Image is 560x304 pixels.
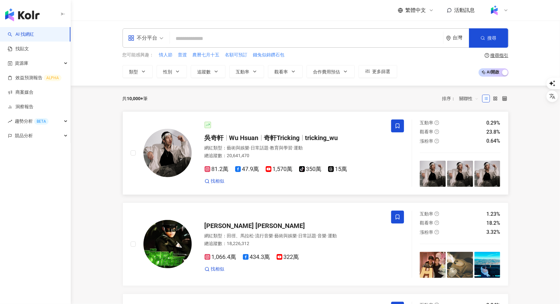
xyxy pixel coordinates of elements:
div: 不分平台 [128,33,158,43]
span: 情人節 [159,52,173,58]
img: post-image [420,252,446,278]
a: KOL Avatar[PERSON_NAME] [PERSON_NAME]網紅類型：田徑、馬拉松·流行音樂·藝術與娛樂·日常話題·音樂·運動總追蹤數：18,226,3121,066.4萬434.... [123,203,509,286]
span: 81.2萬 [205,166,229,173]
a: 找相似 [205,266,225,272]
button: 普渡 [178,52,188,59]
span: 資源庫 [15,56,28,71]
span: 15萬 [328,166,347,173]
span: 競品分析 [15,128,33,143]
span: 田徑、馬拉松 [227,233,254,238]
img: post-image [447,161,473,187]
span: 活動訊息 [454,7,475,13]
span: 找相似 [211,178,225,185]
span: 觀看率 [275,69,288,74]
span: 名額可預訂 [225,52,248,58]
span: 日常話題 [251,145,269,150]
span: 關聯性 [459,93,479,104]
a: 找相似 [205,178,225,185]
button: 更多篩選 [359,65,397,78]
span: 農曆七月十五 [193,52,220,58]
span: question-circle [435,230,439,234]
span: 1,066.4萬 [205,254,236,261]
button: 農曆七月十五 [192,52,220,59]
a: 洞察報告 [8,104,33,110]
span: 運動 [328,233,337,238]
span: 日常話題 [298,233,317,238]
button: 名額可預訂 [225,52,248,59]
button: 類型 [123,65,153,78]
div: 網紅類型 ： [205,233,384,239]
span: 類型 [129,69,138,74]
span: 互動率 [420,120,433,125]
div: 總追蹤數 ： 18,226,312 [205,241,384,247]
div: 共 筆 [123,96,148,101]
span: 47.9萬 [235,166,259,173]
span: 搜尋 [488,35,497,41]
span: 您可能感興趣： [123,52,154,58]
button: 錢兔似錦鑽石包 [253,52,285,59]
span: 觀看率 [420,220,433,225]
span: 運動 [294,145,303,150]
span: 趨勢分析 [15,114,49,128]
div: 1.23% [487,211,500,218]
div: BETA [34,118,49,125]
span: 434.3萬 [243,254,270,261]
img: post-image [474,161,500,187]
span: 找相似 [211,266,225,272]
span: · [250,145,251,150]
span: question-circle [435,221,439,225]
span: · [254,233,255,238]
span: tricking_wu [305,134,338,142]
a: 效益預測報告ALPHA [8,75,61,81]
span: 322萬 [277,254,299,261]
a: searchAI 找網紅 [8,31,34,38]
span: 藝術與娛樂 [227,145,250,150]
span: 性別 [163,69,172,74]
span: · [327,233,328,238]
div: 23.8% [487,128,500,136]
span: 吳奇軒 [205,134,224,142]
span: rise [8,119,12,124]
span: 350萬 [299,166,322,173]
span: 音樂 [318,233,327,238]
img: post-image [420,161,446,187]
span: 10,000+ [127,96,143,101]
span: · [297,233,298,238]
span: question-circle [485,53,489,58]
span: 更多篩選 [372,69,390,74]
span: 普渡 [178,52,187,58]
img: KOL Avatar [143,220,192,268]
a: 找貼文 [8,46,29,52]
span: 觀看率 [420,129,433,134]
a: KOL Avatar吳奇軒Wu Hsuan奇軒Trickingtricking_wu網紅類型：藝術與娛樂·日常話題·教育與學習·運動總追蹤數：20,641,47081.2萬47.9萬1,570萬... [123,111,509,195]
span: · [317,233,318,238]
span: 漲粉率 [420,138,433,144]
span: 1,570萬 [266,166,293,173]
span: Wu Hsuan [229,134,259,142]
span: 錢兔似錦鑽石包 [253,52,285,58]
img: post-image [447,252,473,278]
div: 0.64% [487,138,500,145]
span: environment [446,36,451,41]
button: 搜尋 [469,28,508,48]
span: 奇軒Tricking [264,134,300,142]
img: post-image [474,252,500,278]
span: · [273,233,275,238]
span: 繁體中文 [406,7,426,14]
span: 互動率 [420,211,433,216]
img: Kolr%20app%20icon%20%281%29.png [488,4,500,16]
span: 互動率 [236,69,250,74]
span: 漲粉率 [420,230,433,235]
span: 藝術與娛樂 [275,233,297,238]
a: 商案媒合 [8,89,33,96]
span: question-circle [435,212,439,216]
span: · [293,145,294,150]
span: 合作費用預估 [313,69,340,74]
div: 0.29% [487,119,500,127]
span: appstore [128,35,134,41]
div: 18.2% [487,220,500,227]
span: · [269,145,270,150]
div: 總追蹤數 ： 20,641,470 [205,153,384,159]
button: 觀看率 [268,65,303,78]
div: 網紅類型 ： [205,145,384,151]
